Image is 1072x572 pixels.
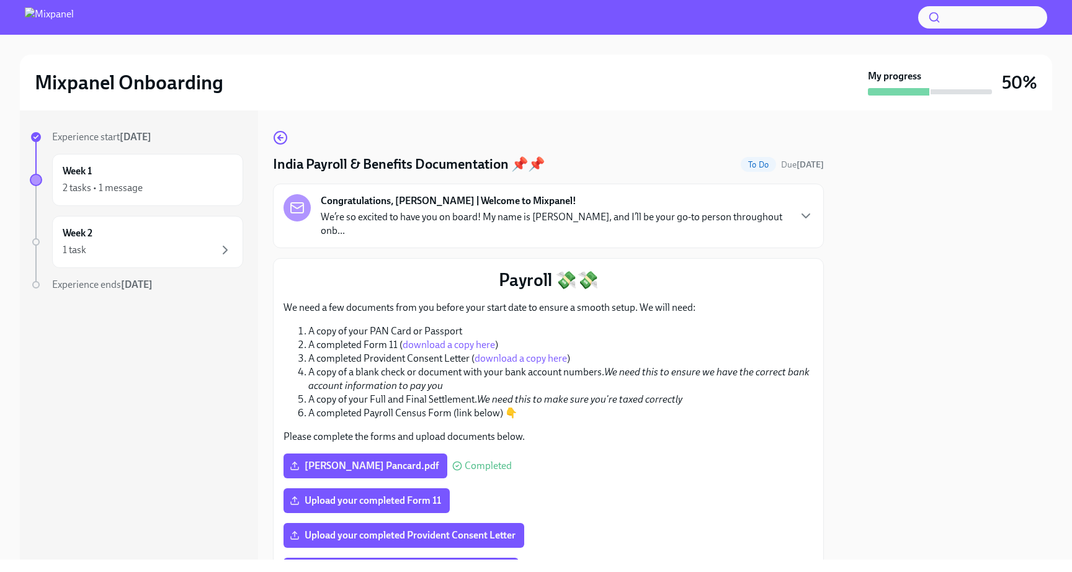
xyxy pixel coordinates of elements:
[284,488,450,513] label: Upload your completed Form 11
[1002,71,1037,94] h3: 50%
[63,243,86,257] div: 1 task
[403,339,495,351] a: download a copy here
[741,160,776,169] span: To Do
[121,279,153,290] strong: [DATE]
[797,159,824,170] strong: [DATE]
[321,194,576,208] strong: Congratulations, [PERSON_NAME] | Welcome to Mixpanel!
[35,70,223,95] h2: Mixpanel Onboarding
[292,494,441,507] span: Upload your completed Form 11
[273,155,545,174] h4: India Payroll & Benefits Documentation 📌📌
[465,461,512,471] span: Completed
[30,154,243,206] a: Week 12 tasks • 1 message
[477,393,682,405] em: We need this to make sure you're taxed correctly
[63,226,92,240] h6: Week 2
[284,454,447,478] label: [PERSON_NAME] Pancard.pdf
[308,393,813,406] li: A copy of your Full and Final Settlement.
[321,210,788,238] p: We’re so excited to have you on board! My name is [PERSON_NAME], and I’ll be your go-to person th...
[30,216,243,268] a: Week 21 task
[284,269,813,291] p: Payroll 💸💸
[292,460,439,472] span: [PERSON_NAME] Pancard.pdf
[63,164,92,178] h6: Week 1
[868,69,921,83] strong: My progress
[25,7,74,27] img: Mixpanel
[284,430,813,444] p: Please complete the forms and upload documents below.
[308,338,813,352] li: A completed Form 11 ( )
[30,130,243,144] a: Experience start[DATE]
[52,131,151,143] span: Experience start
[781,159,824,171] span: September 20th, 2025 21:30
[781,159,824,170] span: Due
[292,529,516,542] span: Upload your completed Provident Consent Letter
[284,523,524,548] label: Upload your completed Provident Consent Letter
[120,131,151,143] strong: [DATE]
[63,181,143,195] div: 2 tasks • 1 message
[308,352,813,365] li: A completed Provident Consent Letter ( )
[308,365,813,393] li: A copy of a blank check or document with your bank account numbers.
[52,279,153,290] span: Experience ends
[475,352,567,364] a: download a copy here
[308,324,813,338] li: A copy of your PAN Card or Passport
[284,301,813,315] p: We need a few documents from you before your start date to ensure a smooth setup. We will need:
[308,406,813,420] li: A completed Payroll Census Form (link below) 👇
